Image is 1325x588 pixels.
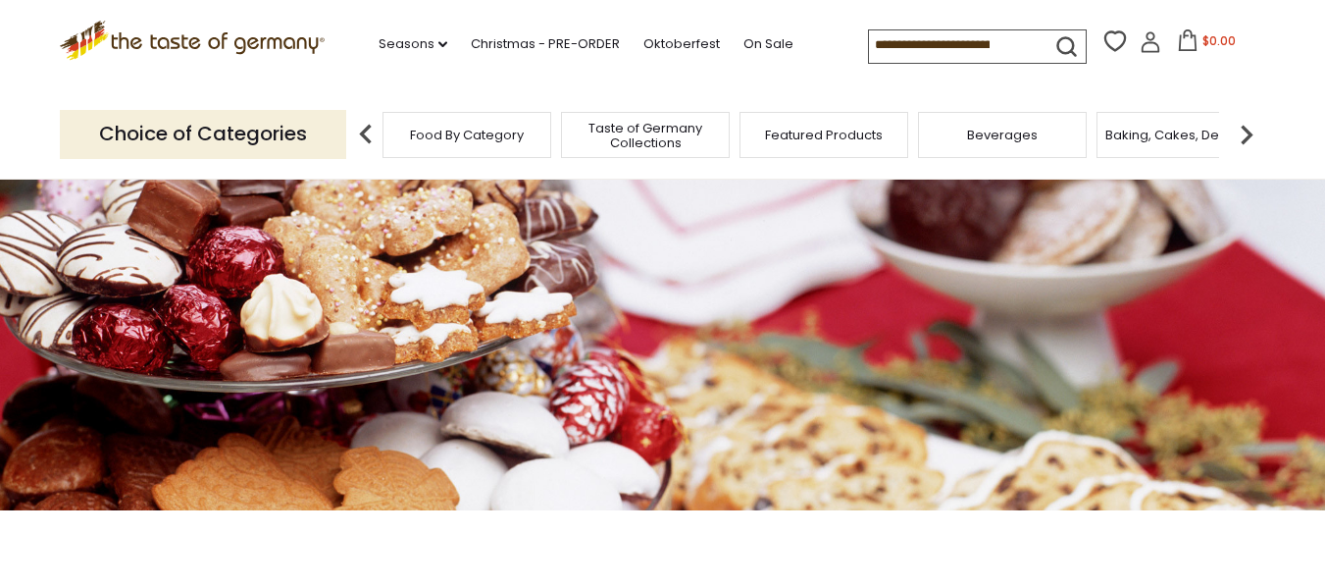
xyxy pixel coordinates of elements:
[379,33,447,55] a: Seasons
[471,33,620,55] a: Christmas - PRE-ORDER
[743,33,793,55] a: On Sale
[1165,29,1249,59] button: $0.00
[765,128,883,142] a: Featured Products
[1105,128,1257,142] a: Baking, Cakes, Desserts
[1202,32,1236,49] span: $0.00
[60,110,346,158] p: Choice of Categories
[410,128,524,142] a: Food By Category
[1227,115,1266,154] img: next arrow
[967,128,1038,142] a: Beverages
[567,121,724,150] a: Taste of Germany Collections
[346,115,385,154] img: previous arrow
[643,33,720,55] a: Oktoberfest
